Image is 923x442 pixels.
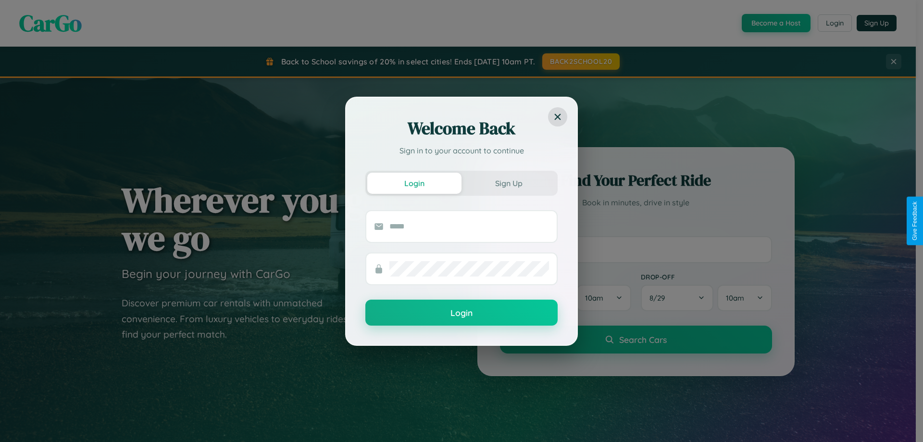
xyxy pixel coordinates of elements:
[461,173,556,194] button: Sign Up
[365,117,558,140] h2: Welcome Back
[365,300,558,326] button: Login
[365,145,558,156] p: Sign in to your account to continue
[911,202,918,240] div: Give Feedback
[367,173,461,194] button: Login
